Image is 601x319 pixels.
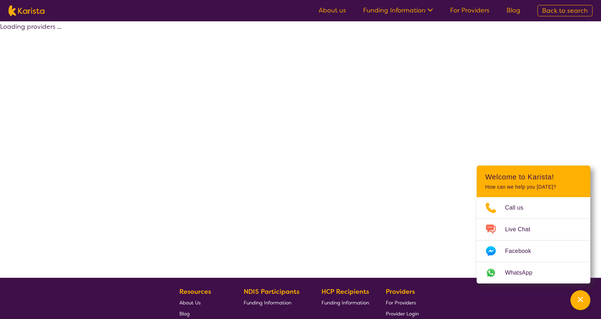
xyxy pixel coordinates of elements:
[386,287,415,296] b: Providers
[179,287,211,296] b: Resources
[321,297,369,308] a: Funding Information
[244,287,299,296] b: NDIS Participants
[319,6,346,15] a: About us
[244,299,291,306] span: Funding Information
[321,287,369,296] b: HCP Recipients
[507,6,520,15] a: Blog
[386,299,416,306] span: For Providers
[542,6,588,15] span: Back to search
[179,297,227,308] a: About Us
[485,184,582,190] p: How can we help you [DATE]?
[386,297,419,308] a: For Providers
[386,310,419,317] span: Provider Login
[570,290,590,310] button: Channel Menu
[477,262,590,283] a: Web link opens in a new tab.
[363,6,433,15] a: Funding Information
[9,5,44,16] img: Karista logo
[244,297,305,308] a: Funding Information
[386,308,419,319] a: Provider Login
[537,5,592,16] a: Back to search
[179,308,227,319] a: Blog
[505,246,540,256] span: Facebook
[505,202,532,213] span: Call us
[450,6,489,15] a: For Providers
[179,299,201,306] span: About Us
[505,224,539,235] span: Live Chat
[505,267,541,278] span: WhatsApp
[321,299,369,306] span: Funding Information
[179,310,190,317] span: Blog
[477,166,590,283] div: Channel Menu
[485,173,582,181] h2: Welcome to Karista!
[477,197,590,283] ul: Choose channel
